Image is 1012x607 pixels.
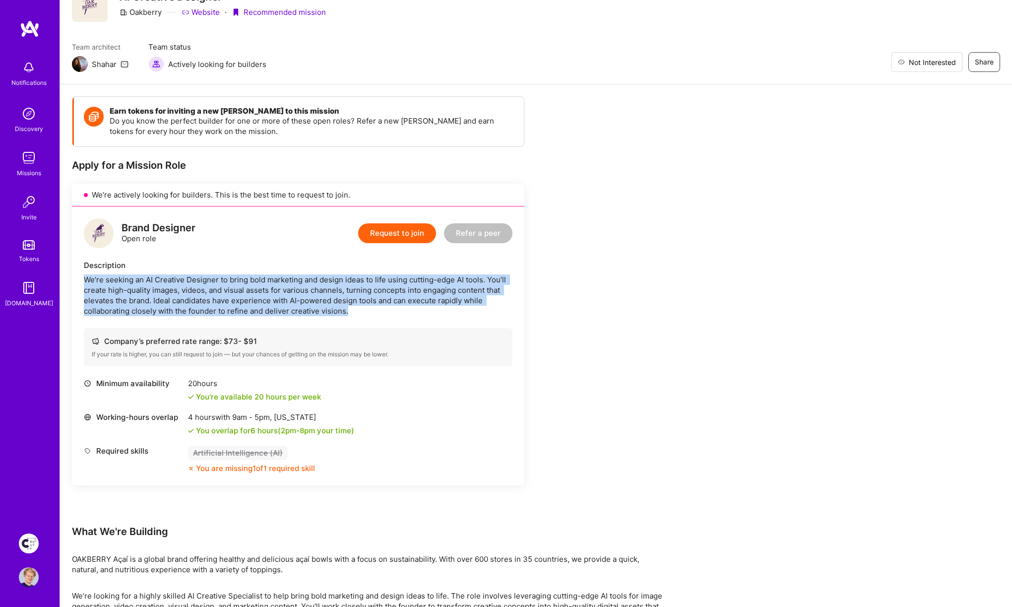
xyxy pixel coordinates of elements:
div: Artificial Intelligence (AI) [188,446,288,460]
i: icon PurpleRibbon [232,8,240,16]
button: Not Interested [891,52,962,72]
img: tokens [23,240,35,250]
span: Team status [148,42,266,52]
div: Discovery [15,124,43,134]
div: Recommended mission [232,7,326,17]
span: Share [975,57,994,67]
i: icon CloseOrange [188,466,194,472]
div: Missions [17,168,41,178]
div: Brand Designer [122,223,195,233]
i: icon Check [188,428,194,434]
h4: Earn tokens for inviting a new [PERSON_NAME] to this mission [110,107,514,116]
i: icon World [84,413,91,421]
img: Team Architect [72,56,88,72]
button: Request to join [358,223,436,243]
img: Actively looking for builders [148,56,164,72]
p: Do you know the perfect builder for one or more of these open roles? Refer a new [PERSON_NAME] an... [110,116,514,136]
div: 20 hours [188,378,321,389]
span: Actively looking for builders [168,59,266,69]
div: Working-hours overlap [84,412,183,422]
img: teamwork [19,148,39,168]
i: icon Tag [84,447,91,455]
div: You are missing 1 of 1 required skill [196,463,315,473]
img: Invite [19,192,39,212]
i: icon Check [188,394,194,400]
img: Token icon [84,107,104,127]
div: · [225,7,227,17]
span: Team architect [72,42,128,52]
span: Not Interested [909,57,956,67]
div: Open role [122,223,195,244]
div: What We're Building [72,525,667,538]
a: Creative Fabrica Project Team [16,534,41,553]
i: icon Clock [84,380,91,387]
div: Required skills [84,446,183,456]
div: [DOMAIN_NAME] [5,298,53,308]
div: 4 hours with [US_STATE] [188,412,354,422]
img: Creative Fabrica Project Team [19,534,39,553]
div: Notifications [11,77,47,88]
i: icon CompanyGray [120,8,127,16]
span: 9am - 5pm , [230,412,274,422]
button: Refer a peer [444,223,512,243]
a: User Avatar [16,567,41,587]
button: Share [968,52,1000,72]
i: icon Mail [121,60,128,68]
div: Description [84,260,512,270]
img: bell [19,58,39,77]
img: User Avatar [19,567,39,587]
img: guide book [19,278,39,298]
i: icon Cash [92,337,99,345]
div: Tokens [19,254,39,264]
i: icon EyeClosed [898,59,905,66]
img: discovery [19,104,39,124]
div: You overlap for 6 hours ( your time) [196,425,354,436]
div: Company’s preferred rate range: $ 73 - $ 91 [92,336,505,346]
div: Oakberry [120,7,162,17]
div: Apply for a Mission Role [72,159,524,172]
div: We’re actively looking for builders. This is the best time to request to join. [72,184,524,206]
a: Website [182,7,220,17]
div: You're available 20 hours per week [188,392,321,402]
div: Shahar [92,59,117,69]
div: Invite [21,212,37,222]
div: If your rate is higher, you can still request to join — but your chances of getting on the missio... [92,350,505,358]
p: OAKBERRY Açaí is a global brand offering healthy and delicious açaí bowls with a focus on sustain... [72,554,667,575]
div: Minimum availability [84,378,183,389]
img: logo [20,20,40,38]
div: We’re seeking an AI Creative Designer to bring bold marketing and design ideas to life using cutt... [84,274,512,316]
img: logo [84,218,114,248]
span: 2pm - 8pm [281,426,315,435]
